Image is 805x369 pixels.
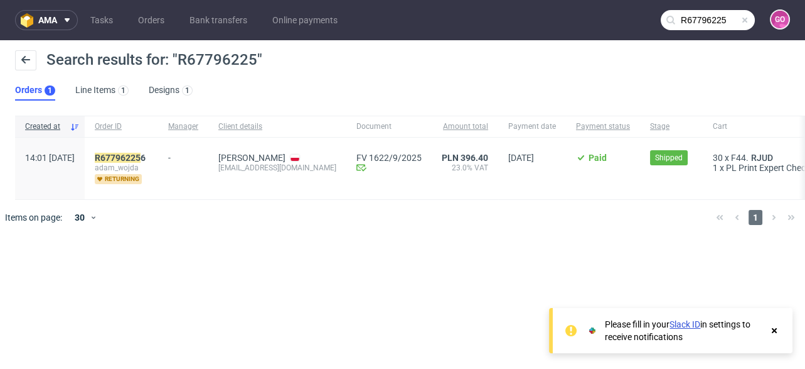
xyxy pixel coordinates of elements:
[149,80,193,101] a: Designs1
[650,121,693,132] span: Stage
[95,121,148,132] span: Order ID
[131,10,172,30] a: Orders
[25,153,75,163] span: 14:01 [DATE]
[95,153,146,163] span: 6
[15,10,78,30] button: ama
[442,153,488,163] span: PLN 396.40
[218,121,336,132] span: Client details
[168,148,198,163] div: -
[713,153,723,163] span: 30
[771,11,789,28] figcaption: GO
[655,152,683,163] span: Shipped
[265,10,345,30] a: Online payments
[75,80,129,101] a: Line Items1
[586,324,599,337] img: Slack
[605,318,762,343] div: Please fill in your in settings to receive notifications
[46,51,262,69] span: Search results for: "R67796225"
[95,153,141,163] mark: R67796225
[669,319,700,329] a: Slack ID
[589,153,607,163] span: Paid
[508,153,534,163] span: [DATE]
[121,86,125,95] div: 1
[182,10,255,30] a: Bank transfers
[83,10,120,30] a: Tasks
[218,153,285,163] a: [PERSON_NAME]
[442,121,488,132] span: Amount total
[95,174,142,184] span: returning
[356,121,422,132] span: Document
[95,163,148,173] span: adam_wojda
[576,121,630,132] span: Payment status
[15,80,55,101] a: Orders1
[356,153,422,163] a: FV 1622/9/2025
[731,153,749,163] span: F44.
[218,163,336,173] div: [EMAIL_ADDRESS][DOMAIN_NAME]
[185,86,189,95] div: 1
[5,211,62,224] span: Items on page:
[21,13,38,28] img: logo
[48,86,52,95] div: 1
[713,163,718,173] span: 1
[749,153,776,163] a: RJUD
[442,163,488,173] span: 23.0% VAT
[95,153,148,163] a: R677962256
[508,121,556,132] span: Payment date
[25,121,65,132] span: Created at
[749,210,762,225] span: 1
[168,121,198,132] span: Manager
[38,16,57,25] span: ama
[67,209,90,226] div: 30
